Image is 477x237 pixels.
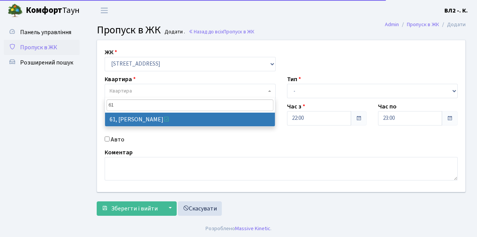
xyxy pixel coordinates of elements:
[110,87,132,95] span: Квартира
[95,4,114,17] button: Переключити навігацію
[20,58,73,67] span: Розширений пошук
[188,28,254,35] a: Назад до всіхПропуск в ЖК
[105,48,117,57] label: ЖК
[178,201,222,216] a: Скасувати
[439,20,466,29] li: Додати
[385,20,399,28] a: Admin
[4,55,80,70] a: Розширений пошук
[407,20,439,28] a: Пропуск в ЖК
[373,17,477,33] nav: breadcrumb
[97,201,163,216] button: Зберегти і вийти
[4,25,80,40] a: Панель управління
[20,43,57,52] span: Пропуск в ЖК
[378,102,397,111] label: Час по
[105,148,133,157] label: Коментар
[26,4,80,17] span: Таун
[105,113,275,126] li: 61, [PERSON_NAME]
[105,75,136,84] label: Квартира
[206,224,271,233] div: Розроблено .
[111,135,124,144] label: Авто
[444,6,468,15] a: ВЛ2 -. К.
[287,102,305,111] label: Час з
[235,224,270,232] a: Massive Kinetic
[97,22,161,38] span: Пропуск в ЖК
[163,29,185,35] small: Додати .
[4,40,80,55] a: Пропуск в ЖК
[20,28,71,36] span: Панель управління
[111,204,158,213] span: Зберегти і вийти
[8,3,23,18] img: logo.png
[26,4,62,16] b: Комфорт
[223,28,254,35] span: Пропуск в ЖК
[287,75,301,84] label: Тип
